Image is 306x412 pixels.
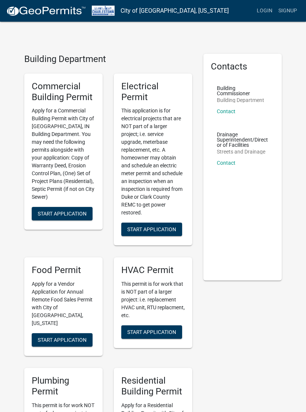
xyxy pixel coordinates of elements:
[32,81,95,103] h5: Commercial Building Permit
[217,160,235,166] a: Contact
[38,211,87,217] span: Start Application
[32,280,95,327] p: Apply for a Vendor Application for Annual Remote Food Sales Permit with City of [GEOGRAPHIC_DATA]...
[121,265,185,276] h5: HVAC Permit
[24,54,192,65] h4: Building Department
[121,325,182,339] button: Start Application
[32,265,95,276] h5: Food Permit
[32,333,93,347] button: Start Application
[92,6,115,16] img: City of Charlestown, Indiana
[275,4,300,18] a: Signup
[32,375,95,397] h5: Plumbing Permit
[217,132,268,148] p: Drainage Superintendent/Director of Facilities
[217,108,235,114] a: Contact
[121,107,185,217] p: This application is for electrical projects that are NOT part of a larger project; i.e. service u...
[32,107,95,201] p: Apply for a Commercial Building Permit with City of [GEOGRAPHIC_DATA], IN Building Department. Yo...
[217,149,268,154] p: Streets and Drainage
[121,280,185,319] p: This permit is for work that is NOT part of a larger project: i.e. replacement HVAC unit, RTU rep...
[217,97,268,103] p: Building Department
[121,223,182,236] button: Start Application
[121,375,185,397] h5: Residential Building Permit
[121,4,229,17] a: City of [GEOGRAPHIC_DATA], [US_STATE]
[127,226,176,232] span: Start Application
[254,4,275,18] a: Login
[121,81,185,103] h5: Electrical Permit
[217,86,268,96] p: Building Commissioner
[127,329,176,335] span: Start Application
[211,61,274,72] h5: Contacts
[32,207,93,220] button: Start Application
[38,337,87,343] span: Start Application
